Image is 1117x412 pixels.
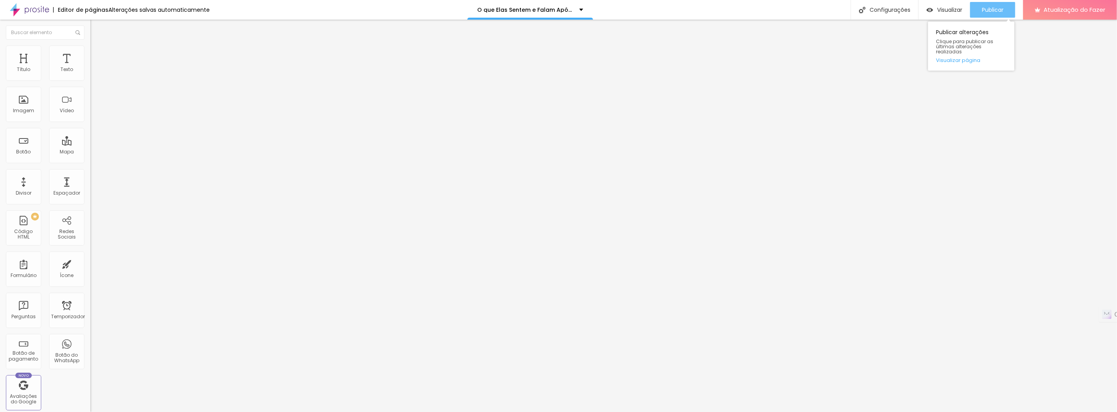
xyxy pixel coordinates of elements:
font: Botão de pagamento [9,350,38,362]
font: Espaçador [53,190,80,196]
font: Publicar alterações [936,28,989,36]
font: Imagem [13,107,34,114]
font: Visualizar [937,6,962,14]
iframe: Editor [90,20,1117,412]
font: Ícone [60,272,74,279]
font: Perguntas [11,313,36,320]
input: Buscar elemento [6,26,84,40]
a: Visualizar página [936,58,1007,63]
img: Ícone [75,30,80,35]
font: Botão do WhatsApp [54,352,79,364]
font: Visualizar página [936,57,980,64]
font: Botão [16,148,31,155]
font: Configurações [870,6,910,14]
font: Novo [18,373,29,378]
font: Alterações salvas automaticamente [108,6,210,14]
font: Divisor [16,190,31,196]
button: Publicar [970,2,1015,18]
font: Redes Sociais [58,228,76,240]
img: Ícone [859,7,866,13]
font: Texto [60,66,73,73]
font: Título [17,66,30,73]
font: Mapa [60,148,74,155]
font: O que Elas Sentem e Falam Após Fazerem um Ensaio Comigo! [477,6,654,14]
font: Temporizador [51,313,85,320]
font: Avaliações do Google [10,393,37,405]
font: Formulário [11,272,37,279]
font: Editor de páginas [58,6,108,14]
img: view-1.svg [927,7,933,13]
font: Atualização do Fazer [1044,5,1105,14]
font: Clique para publicar as últimas alterações realizadas [936,38,993,55]
font: Publicar [982,6,1003,14]
button: Visualizar [919,2,970,18]
font: Vídeo [60,107,74,114]
font: Código HTML [15,228,33,240]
